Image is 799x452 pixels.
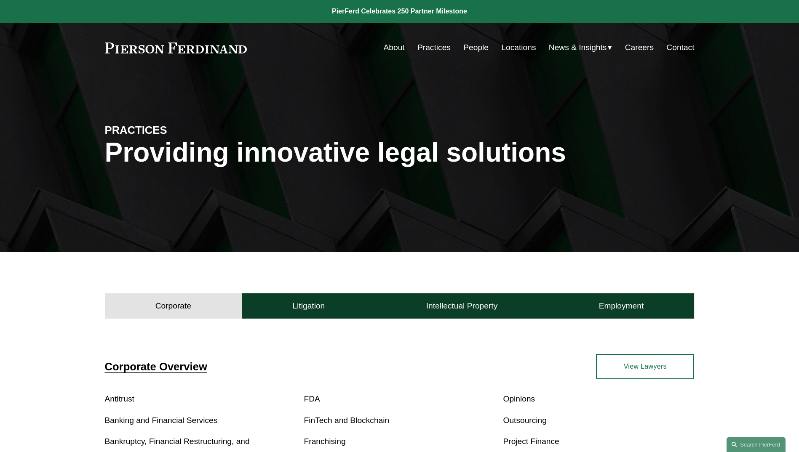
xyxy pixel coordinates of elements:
[599,301,644,311] h4: Employment
[501,40,536,56] a: Locations
[384,40,405,56] a: About
[304,416,390,425] a: FinTech and Blockchain
[417,40,451,56] a: Practices
[304,394,320,403] a: FDA
[105,137,695,168] h1: Providing innovative legal solutions
[503,437,559,446] a: Project Finance
[625,40,654,56] a: Careers
[105,416,218,425] a: Banking and Financial Services
[105,123,252,137] h4: PRACTICES
[549,40,612,56] a: folder dropdown
[105,361,207,372] a: Corporate Overview
[596,354,694,379] a: View Lawyers
[426,301,498,311] h4: Intellectual Property
[503,394,535,403] a: Opinions
[549,40,607,55] span: News & Insights
[463,40,489,56] a: People
[727,437,786,452] a: Search this site
[666,40,694,56] a: Contact
[105,394,134,403] a: Antitrust
[304,437,346,446] a: Franchising
[292,301,325,311] h4: Litigation
[503,416,546,425] a: Outsourcing
[155,301,191,311] h4: Corporate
